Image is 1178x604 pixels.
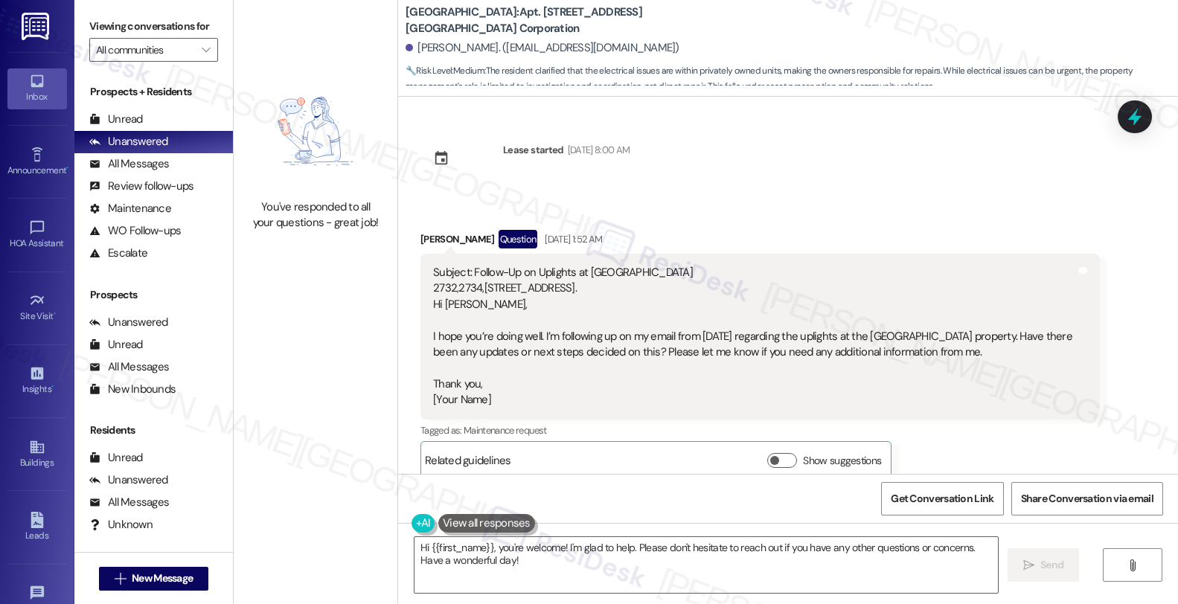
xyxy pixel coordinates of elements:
div: [DATE] 1:52 AM [541,231,602,247]
span: Maintenance request [464,424,547,437]
div: New Inbounds [89,382,176,397]
div: [PERSON_NAME]. ([EMAIL_ADDRESS][DOMAIN_NAME]) [406,40,679,56]
a: Leads [7,507,67,547]
textarea: Hi {{first_name}}, you're welcome! I'm glad to help. Please don't hesitate to reach out if you ha... [414,537,998,593]
i:  [1023,559,1034,571]
div: Unread [89,337,143,353]
div: All Messages [89,359,169,375]
div: [DATE] 8:00 AM [564,142,630,158]
span: • [54,309,56,319]
i:  [202,44,210,56]
label: Viewing conversations for [89,15,218,38]
a: Insights • [7,361,67,401]
div: Maintenance [89,201,171,216]
label: Show suggestions [803,453,881,469]
b: [GEOGRAPHIC_DATA]: Apt. [STREET_ADDRESS][GEOGRAPHIC_DATA] Corporation [406,4,703,36]
i:  [1127,559,1138,571]
div: Tagged as: [420,420,1100,441]
span: Send [1040,557,1063,573]
div: All Messages [89,495,169,510]
div: Prospects [74,287,233,303]
span: • [51,382,54,392]
div: Review follow-ups [89,179,193,194]
div: Escalate [89,245,147,261]
div: WO Follow-ups [89,223,181,239]
div: [PERSON_NAME] [420,230,1100,254]
strong: 🔧 Risk Level: Medium [406,65,484,77]
button: Get Conversation Link [881,482,1003,515]
img: ResiDesk Logo [22,13,52,40]
div: All Messages [89,156,169,172]
div: Unknown [89,517,153,533]
a: Buildings [7,434,67,475]
input: All communities [96,38,194,62]
span: • [66,163,68,173]
div: You've responded to all your questions - great job! [250,199,381,231]
img: empty-state [250,71,381,191]
div: Unanswered [89,472,168,488]
div: Residents [74,423,233,438]
div: Subject: Follow-Up on Uplights at [GEOGRAPHIC_DATA] 2732,2734,[STREET_ADDRESS]. Hi [PERSON_NAME],... [433,265,1076,408]
span: : The resident clarified that the electrical issues are within privately owned units, making the ... [406,63,1178,95]
span: New Message [132,571,193,586]
div: Related guidelines [425,453,511,475]
a: HOA Assistant [7,215,67,255]
a: Site Visit • [7,288,67,328]
div: Unread [89,112,143,127]
span: Share Conversation via email [1021,491,1153,507]
div: Unanswered [89,134,168,150]
div: Lease started [503,142,564,158]
span: Get Conversation Link [891,491,993,507]
i:  [115,573,126,585]
button: New Message [99,567,209,591]
div: Unread [89,450,143,466]
a: Inbox [7,68,67,109]
div: Prospects + Residents [74,84,233,100]
div: Question [499,230,538,248]
button: Share Conversation via email [1011,482,1163,515]
button: Send [1008,548,1080,582]
div: Unanswered [89,315,168,330]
